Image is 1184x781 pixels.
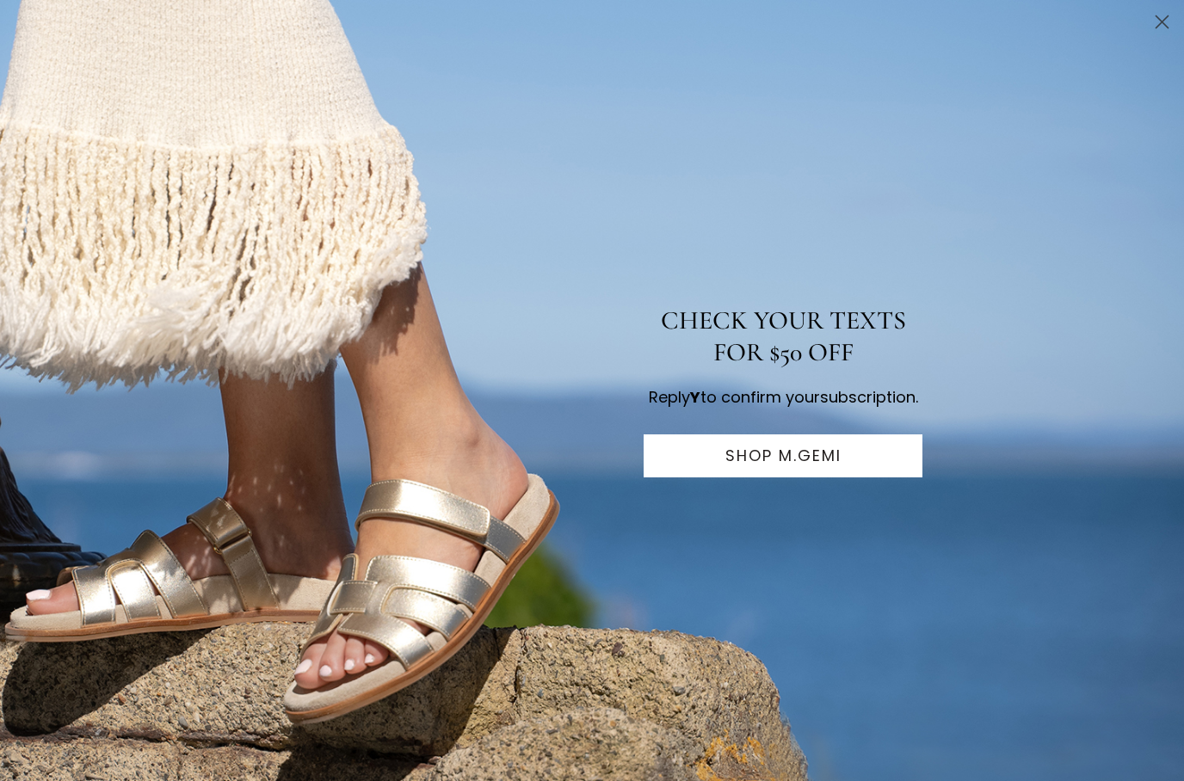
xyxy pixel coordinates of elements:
button: Close dialog [1147,7,1177,37]
span: Y [690,386,700,408]
button: SHOP M.GEMI [644,434,922,477]
span: subscription. [820,386,918,408]
span: CHECK YOUR TEXTS FOR $50 OFF [661,304,906,368]
span: Reply to confirm your [649,386,820,408]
